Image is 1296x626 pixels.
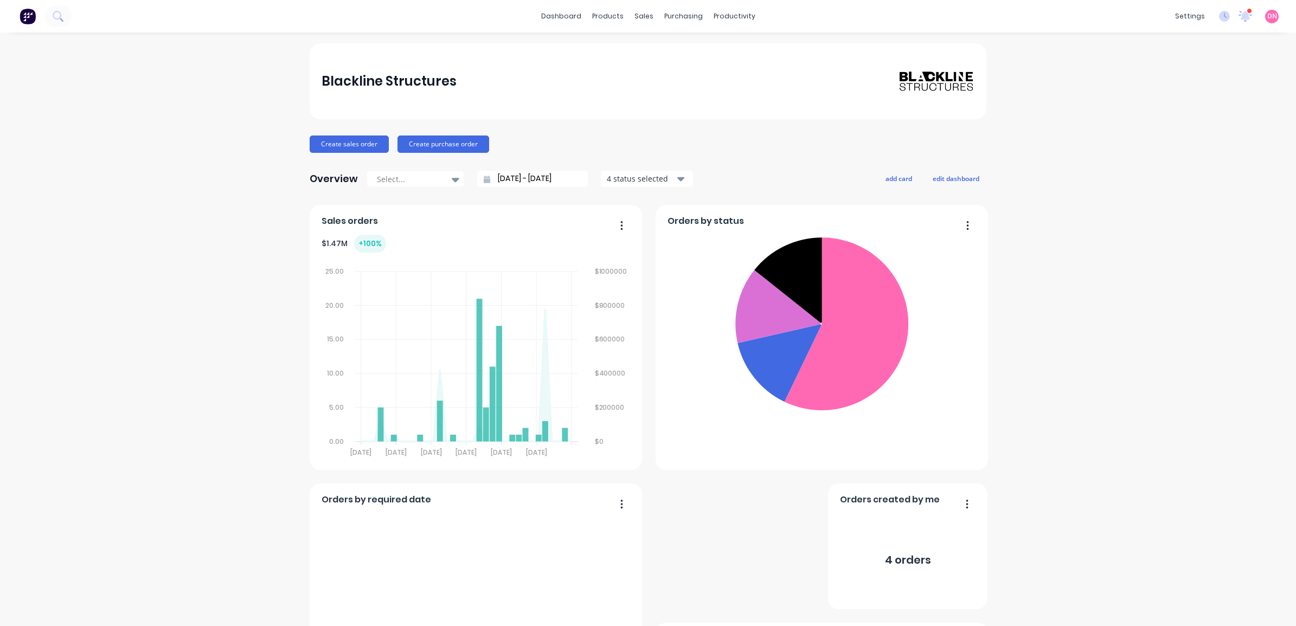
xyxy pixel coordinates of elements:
[354,235,386,253] div: + 100 %
[595,437,604,446] tspan: $0
[491,448,512,457] tspan: [DATE]
[629,8,659,24] div: sales
[926,171,986,185] button: edit dashboard
[325,267,344,276] tspan: 25.00
[878,171,919,185] button: add card
[325,301,344,310] tspan: 20.00
[386,448,407,457] tspan: [DATE]
[595,301,625,310] tspan: $800000
[595,334,625,344] tspan: $600000
[327,369,344,378] tspan: 10.00
[350,448,371,457] tspan: [DATE]
[899,70,974,92] img: Blackline Structures
[708,8,761,24] div: productivity
[668,215,744,228] span: Orders by status
[322,493,431,506] span: Orders by required date
[1170,8,1210,24] div: settings
[536,8,587,24] a: dashboard
[329,403,344,412] tspan: 5.00
[322,215,378,228] span: Sales orders
[322,235,386,253] div: $ 1.47M
[659,8,708,24] div: purchasing
[607,173,675,184] div: 4 status selected
[397,135,489,153] button: Create purchase order
[595,403,625,412] tspan: $200000
[310,135,389,153] button: Create sales order
[526,448,547,457] tspan: [DATE]
[329,437,344,446] tspan: 0.00
[420,448,441,457] tspan: [DATE]
[840,493,940,506] span: Orders created by me
[885,552,931,568] div: 4 orders
[455,448,477,457] tspan: [DATE]
[595,369,626,378] tspan: $400000
[595,267,627,276] tspan: $1000000
[327,334,344,344] tspan: 15.00
[322,70,457,92] div: Blackline Structures
[310,168,358,190] div: Overview
[1267,11,1277,21] span: DN
[601,171,693,187] button: 4 status selected
[587,8,629,24] div: products
[20,8,36,24] img: Factory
